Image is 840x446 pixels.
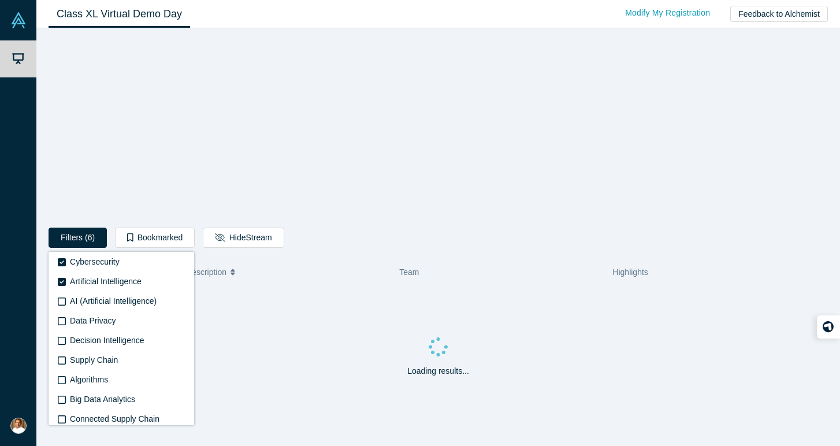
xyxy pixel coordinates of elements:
img: Nanda Krish's Account [10,418,27,434]
span: Algorithms [70,375,108,384]
button: Description [186,260,387,284]
button: Feedback to Alchemist [730,6,828,22]
button: HideStream [203,228,284,248]
span: AI (Artificial Intelligence) [70,296,157,306]
button: Bookmarked [115,228,195,248]
a: Modify My Registration [613,3,722,23]
span: Artificial Intelligence [70,277,142,286]
span: Connected Supply Chain [70,414,159,423]
span: Cybersecurity [70,257,120,266]
span: Team [399,267,419,277]
span: Data Privacy [70,316,116,325]
a: Class XL Virtual Demo Day [49,1,190,28]
span: Big Data Analytics [70,395,135,404]
img: Alchemist Vault Logo [10,12,27,28]
p: Loading results... [407,365,469,377]
span: Decision Intelligence [70,336,144,345]
span: Highlights [612,267,648,277]
iframe: Alchemist Class XL Demo Day: Vault [277,38,600,219]
span: Description [186,260,226,284]
span: Supply Chain [70,355,118,365]
button: Filters (6) [49,228,107,248]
